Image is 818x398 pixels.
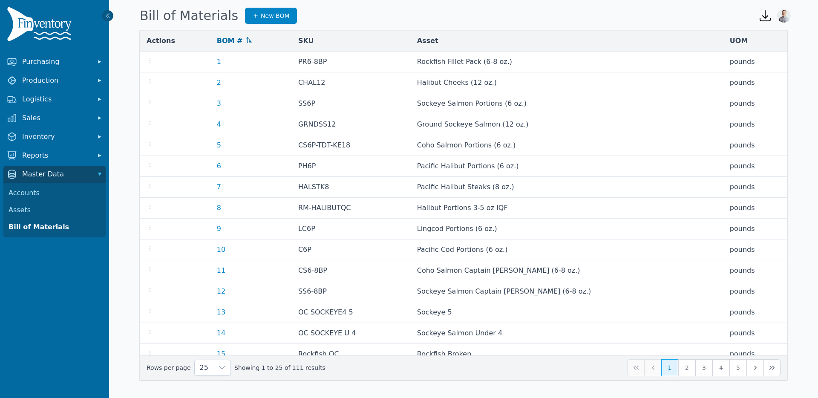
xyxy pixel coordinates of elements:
[291,52,410,72] td: PR6-8BP
[410,219,723,239] td: Lingcod Portions (6 oz.)
[291,72,410,93] td: CHAL12
[217,120,221,128] a: 4
[147,36,175,46] span: Actions
[291,198,410,219] td: RM-HALIBUTQC
[217,162,221,170] a: 6
[217,99,221,107] a: 3
[217,308,225,316] a: 13
[723,344,787,365] td: pounds
[217,266,225,274] a: 11
[234,363,325,372] span: Showing 1 to 25 of 111 results
[291,281,410,302] td: SS6-8BP
[410,281,723,302] td: Sockeye Salmon Captain [PERSON_NAME] (6-8 oz.)
[417,36,438,46] span: Asset
[261,12,289,20] span: New BOM
[217,183,221,191] a: 7
[729,359,746,376] button: Page 5
[410,72,723,93] td: Halibut Cheeks (12 oz.)
[410,93,723,114] td: Sockeye Salmon Portions (6 oz.)
[695,359,712,376] button: Page 3
[22,113,90,123] span: Sales
[291,177,410,198] td: HALSTK8
[22,75,90,86] span: Production
[217,350,225,358] a: 15
[140,8,238,23] h1: Bill of Materials
[410,260,723,281] td: Coho Salmon Captain [PERSON_NAME] (6-8 oz.)
[410,52,723,72] td: Rockfish Fillet Pack (6-8 oz.)
[291,302,410,323] td: OC SOCKEYE4 5
[217,225,221,233] a: 9
[3,147,106,164] button: Reports
[217,36,243,46] span: BOM #
[22,132,90,142] span: Inventory
[723,177,787,198] td: pounds
[730,36,748,46] span: UOM
[217,245,225,254] a: 10
[661,359,678,376] button: Page 1
[217,287,225,295] a: 12
[410,302,723,323] td: Sockeye 5
[245,8,297,24] a: New BOM
[291,239,410,260] td: C6P
[723,219,787,239] td: pounds
[195,360,213,375] span: Rows per page
[3,53,106,70] button: Purchasing
[291,93,410,114] td: SS6P
[291,219,410,239] td: LC6P
[410,177,723,198] td: Pacific Halibut Steaks (8 oz.)
[22,150,90,161] span: Reports
[3,128,106,145] button: Inventory
[22,169,90,179] span: Master Data
[763,359,781,376] button: Last Page
[723,281,787,302] td: pounds
[22,94,90,104] span: Logistics
[777,9,791,23] img: Joshua Benton
[291,344,410,365] td: Rockfish OC
[723,52,787,72] td: pounds
[217,58,221,66] a: 1
[712,359,729,376] button: Page 4
[410,114,723,135] td: Ground Sockeye Salmon (12 oz.)
[410,198,723,219] td: Halibut Portions 3-5 oz IQF
[723,93,787,114] td: pounds
[291,323,410,344] td: OC SOCKEYE U 4
[723,114,787,135] td: pounds
[3,110,106,127] button: Sales
[678,359,695,376] button: Page 2
[723,72,787,93] td: pounds
[291,135,410,156] td: CS6P-TDT-KE18
[217,78,221,87] a: 2
[291,156,410,177] td: PH6P
[217,204,221,212] a: 8
[723,323,787,344] td: pounds
[410,156,723,177] td: Pacific Halibut Portions (6 oz.)
[3,72,106,89] button: Production
[291,260,410,281] td: CS6-8BP
[410,239,723,260] td: Pacific Cod Portions (6 oz.)
[723,302,787,323] td: pounds
[723,239,787,260] td: pounds
[723,198,787,219] td: pounds
[3,91,106,108] button: Logistics
[5,219,104,236] a: Bill of Materials
[723,135,787,156] td: pounds
[410,344,723,365] td: Rockfish Broken
[5,185,104,202] a: Accounts
[410,135,723,156] td: Coho Salmon Portions (6 oz.)
[7,7,75,45] img: Finventory
[5,202,104,219] a: Assets
[3,166,106,183] button: Master Data
[723,156,787,177] td: pounds
[298,36,314,46] span: SKU
[723,260,787,281] td: pounds
[291,114,410,135] td: GRNDSS12
[746,359,763,376] button: Next Page
[217,329,225,337] a: 14
[410,323,723,344] td: Sockeye Salmon Under 4
[217,141,221,149] a: 5
[22,57,90,67] span: Purchasing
